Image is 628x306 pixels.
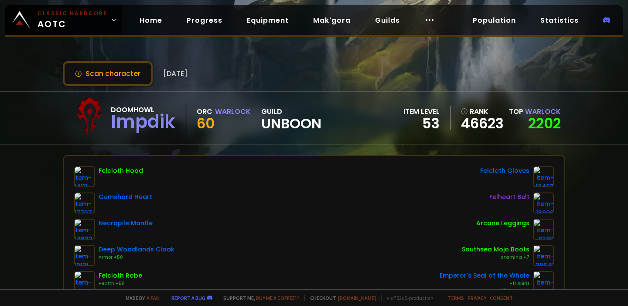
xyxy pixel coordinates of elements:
[74,271,95,292] img: item-14106
[528,113,561,133] a: 2202
[38,10,107,17] small: Classic Hardcore
[147,295,160,301] a: a fan
[240,11,296,29] a: Equipment
[111,104,175,115] div: Doomhowl
[63,61,153,86] button: Scan character
[466,11,523,29] a: Population
[99,271,142,280] div: Felcloth Robe
[440,280,529,287] div: +11 Spirit
[448,295,464,301] a: Terms
[461,106,504,117] div: rank
[533,193,554,213] img: item-16806
[440,287,529,294] div: +10 Stamina
[261,117,321,130] span: Unboon
[525,107,561,117] span: Warlock
[197,106,212,117] div: Orc
[489,193,529,202] div: Felheart Belt
[261,106,321,130] div: guild
[533,219,554,240] img: item-8289
[533,11,586,29] a: Statistics
[461,117,504,130] a: 46623
[533,166,554,187] img: item-18407
[99,280,142,287] div: Health +50
[74,245,95,266] img: item-19121
[381,295,433,301] span: v. d752d5 - production
[462,245,529,254] div: Southsea Mojo Boots
[99,254,174,261] div: Armor +50
[133,11,169,29] a: Home
[74,166,95,187] img: item-14111
[403,106,440,117] div: item level
[480,166,529,175] div: Felcloth Gloves
[338,295,376,301] a: [DOMAIN_NAME]
[38,10,107,31] span: AOTC
[74,219,95,240] img: item-14633
[218,295,299,301] span: Support me,
[490,295,513,301] a: Consent
[99,245,174,254] div: Deep Woodlands Cloak
[171,295,205,301] a: Report a bug
[5,5,122,35] a: Classic HardcoreAOTC
[462,254,529,261] div: Stamina +7
[99,166,143,175] div: Felcloth Hood
[163,68,188,79] span: [DATE]
[256,295,299,301] a: Buy me a coffee
[403,117,440,130] div: 53
[440,271,529,280] div: Emperor's Seal of the Whale
[509,106,561,117] div: Top
[99,219,153,228] div: Necropile Mantle
[120,295,160,301] span: Made by
[74,193,95,213] img: item-17707
[111,115,175,128] div: Impdik
[306,11,358,29] a: Mak'gora
[468,295,486,301] a: Privacy
[476,219,529,228] div: Arcane Leggings
[533,245,554,266] img: item-20641
[368,11,407,29] a: Guilds
[304,295,376,301] span: Checkout
[533,271,554,292] img: item-11934
[215,106,251,117] div: Warlock
[197,113,215,133] span: 60
[180,11,229,29] a: Progress
[99,193,152,202] div: Gemshard Heart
